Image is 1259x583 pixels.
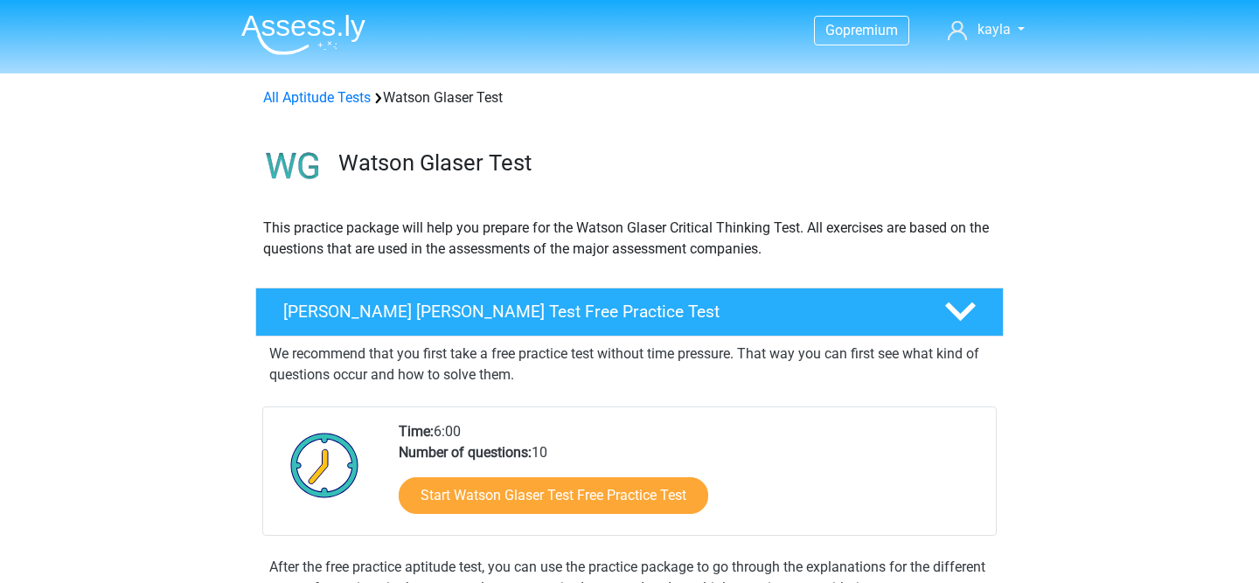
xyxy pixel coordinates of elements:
[815,18,908,42] a: Gopremium
[386,421,995,535] div: 6:00 10
[977,21,1011,38] span: kayla
[248,288,1011,337] a: [PERSON_NAME] [PERSON_NAME] Test Free Practice Test
[256,87,1003,108] div: Watson Glaser Test
[256,129,330,204] img: watson glaser test
[399,423,434,440] b: Time:
[825,22,843,38] span: Go
[338,149,990,177] h3: Watson Glaser Test
[263,89,371,106] a: All Aptitude Tests
[283,302,916,322] h4: [PERSON_NAME] [PERSON_NAME] Test Free Practice Test
[281,421,369,509] img: Clock
[399,477,708,514] a: Start Watson Glaser Test Free Practice Test
[399,444,532,461] b: Number of questions:
[843,22,898,38] span: premium
[241,14,365,55] img: Assessly
[263,218,996,260] p: This practice package will help you prepare for the Watson Glaser Critical Thinking Test. All exe...
[269,344,990,385] p: We recommend that you first take a free practice test without time pressure. That way you can fir...
[941,19,1032,40] a: kayla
